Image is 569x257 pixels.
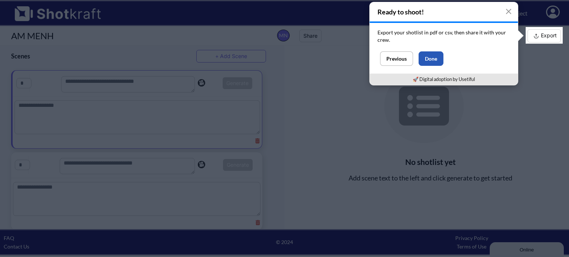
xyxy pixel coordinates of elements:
button: Previous [380,51,413,66]
img: Export Icon [532,31,541,41]
div: Online [6,6,69,12]
h4: Ready to shoot! [370,2,518,21]
button: Done [419,51,443,66]
p: Export your shotlist in pdf or csv, then share it with your crew. [377,29,510,44]
a: 🚀 Digital adoption by Usetiful [413,76,475,82]
button: Export [528,29,561,43]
